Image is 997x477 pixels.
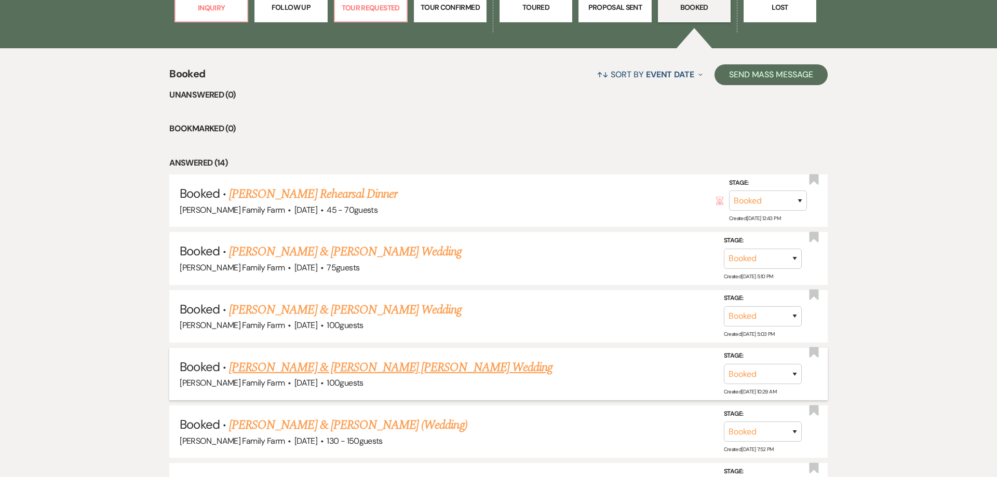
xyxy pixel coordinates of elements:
span: 130 - 150 guests [327,435,382,446]
label: Stage: [724,235,802,247]
span: [PERSON_NAME] Family Farm [180,377,285,388]
span: Booked [180,185,219,201]
label: Stage: [724,293,802,304]
p: Follow Up [261,2,320,13]
a: [PERSON_NAME] & [PERSON_NAME] Wedding [229,242,462,261]
span: 100 guests [327,377,363,388]
span: [PERSON_NAME] Family Farm [180,205,285,215]
span: [PERSON_NAME] Family Farm [180,435,285,446]
span: [DATE] [294,377,317,388]
span: Created: [DATE] 10:29 AM [724,388,776,395]
label: Stage: [724,350,802,362]
span: Event Date [646,69,694,80]
span: Created: [DATE] 5:10 PM [724,273,773,280]
a: [PERSON_NAME] & [PERSON_NAME] (Wedding) [229,416,467,434]
span: ↑↓ [597,69,609,80]
span: Booked [180,243,219,259]
p: Toured [506,2,565,13]
span: Created: [DATE] 7:52 PM [724,446,774,453]
span: Booked [169,66,205,88]
p: Lost [750,2,810,13]
a: [PERSON_NAME] & [PERSON_NAME] [PERSON_NAME] Wedding [229,358,553,377]
span: Booked [180,416,219,432]
span: [PERSON_NAME] Family Farm [180,320,285,331]
button: Sort By Event Date [592,61,707,88]
li: Answered (14) [169,156,827,170]
li: Unanswered (0) [169,88,827,102]
span: Booked [180,359,219,375]
span: [DATE] [294,320,317,331]
span: [PERSON_NAME] Family Farm [180,262,285,273]
button: Send Mass Message [715,64,828,85]
span: Created: [DATE] 12:43 PM [729,215,780,222]
span: 75 guests [327,262,359,273]
span: [DATE] [294,262,317,273]
p: Inquiry [182,2,241,13]
p: Tour Requested [341,2,400,13]
span: [DATE] [294,435,317,446]
a: [PERSON_NAME] & [PERSON_NAME] Wedding [229,301,462,319]
p: Tour Confirmed [421,2,480,13]
span: Booked [180,301,219,317]
label: Stage: [724,408,802,420]
a: [PERSON_NAME] Rehearsal Dinner [229,185,397,203]
p: Booked [665,2,724,13]
p: Proposal Sent [585,2,644,13]
span: Created: [DATE] 5:03 PM [724,331,775,337]
li: Bookmarked (0) [169,122,827,135]
span: 100 guests [327,320,363,331]
label: Stage: [729,178,807,189]
span: 45 - 70 guests [327,205,378,215]
span: [DATE] [294,205,317,215]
